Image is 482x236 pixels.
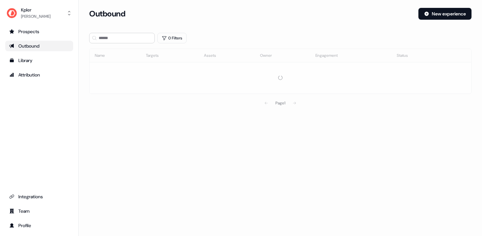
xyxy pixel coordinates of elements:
[9,208,69,214] div: Team
[9,193,69,200] div: Integrations
[157,33,187,43] button: 0 Filters
[5,191,73,202] a: Go to integrations
[89,9,125,19] h3: Outbound
[21,13,50,20] div: [PERSON_NAME]
[9,57,69,64] div: Library
[9,43,69,49] div: Outbound
[5,70,73,80] a: Go to attribution
[5,5,73,21] button: Kpler[PERSON_NAME]
[9,28,69,35] div: Prospects
[5,26,73,37] a: Go to prospects
[5,41,73,51] a: Go to outbound experience
[9,72,69,78] div: Attribution
[418,8,472,20] button: New experience
[21,7,50,13] div: Kpler
[5,206,73,216] a: Go to team
[9,222,69,229] div: Profile
[5,55,73,66] a: Go to templates
[5,220,73,231] a: Go to profile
